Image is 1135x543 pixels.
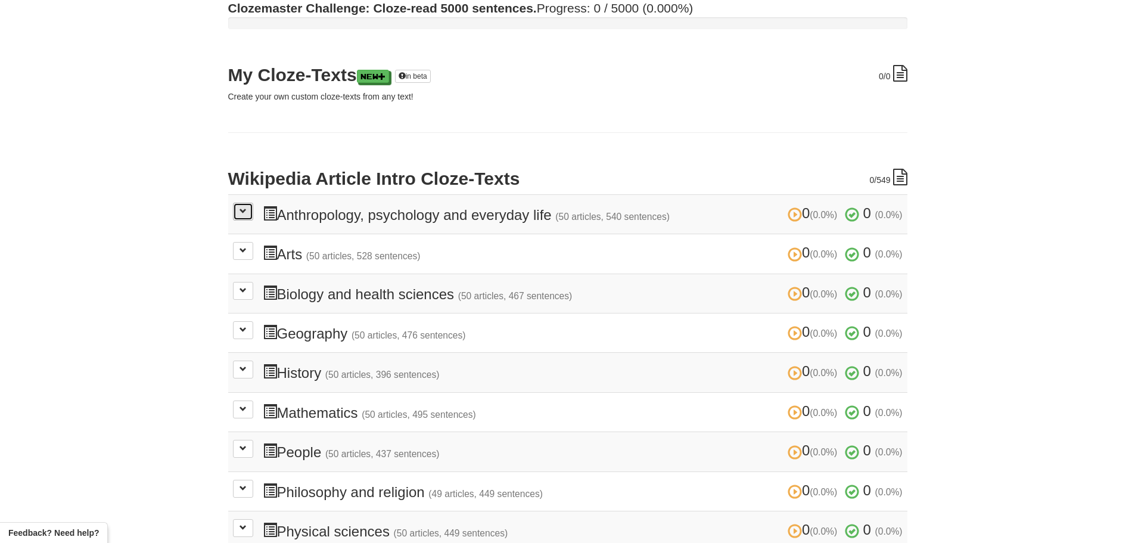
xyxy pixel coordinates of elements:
[879,72,884,81] span: 0
[863,403,871,419] span: 0
[875,289,903,299] small: (0.0%)
[810,526,837,536] small: (0.0%)
[863,442,871,458] span: 0
[263,522,903,539] h3: Physical sciences
[863,363,871,379] span: 0
[357,70,389,83] a: New
[788,522,841,538] span: 0
[228,1,694,15] span: Progress: 0 / 5000 (0.000%)
[810,289,837,299] small: (0.0%)
[263,285,903,302] h3: Biology and health sciences
[810,249,837,259] small: (0.0%)
[263,443,903,460] h3: People
[263,483,903,500] h3: Philosophy and religion
[263,404,903,421] h3: Mathematics
[810,368,837,378] small: (0.0%)
[352,330,466,340] small: (50 articles, 476 sentences)
[810,408,837,418] small: (0.0%)
[788,244,841,260] span: 0
[555,212,670,222] small: (50 articles, 540 sentences)
[788,363,841,379] span: 0
[875,526,903,536] small: (0.0%)
[395,70,431,83] a: in beta
[863,205,871,221] span: 0
[788,482,841,498] span: 0
[788,403,841,419] span: 0
[863,522,871,538] span: 0
[869,175,874,185] span: 0
[263,245,903,262] h3: Arts
[810,328,837,339] small: (0.0%)
[879,65,907,82] div: /0
[875,487,903,497] small: (0.0%)
[875,328,903,339] small: (0.0%)
[228,65,907,85] h2: My Cloze-Texts
[863,284,871,300] span: 0
[788,324,841,340] span: 0
[875,408,903,418] small: (0.0%)
[228,1,537,15] strong: Clozemaster Challenge: Cloze-read 5000 sentences.
[863,482,871,498] span: 0
[788,442,841,458] span: 0
[875,447,903,457] small: (0.0%)
[228,91,907,103] p: Create your own custom cloze-texts from any text!
[306,251,421,261] small: (50 articles, 528 sentences)
[362,409,476,420] small: (50 articles, 495 sentences)
[228,169,907,188] h2: Wikipedia Article Intro Cloze-Texts
[8,527,99,539] span: Open feedback widget
[863,324,871,340] span: 0
[810,487,837,497] small: (0.0%)
[458,291,573,301] small: (50 articles, 467 sentences)
[788,205,841,221] span: 0
[394,528,508,538] small: (50 articles, 449 sentences)
[810,210,837,220] small: (0.0%)
[263,206,903,223] h3: Anthropology, psychology and everyday life
[810,447,837,457] small: (0.0%)
[863,244,871,260] span: 0
[325,449,440,459] small: (50 articles, 437 sentences)
[875,210,903,220] small: (0.0%)
[875,249,903,259] small: (0.0%)
[263,364,903,381] h3: History
[325,370,440,380] small: (50 articles, 396 sentences)
[428,489,543,499] small: (49 articles, 449 sentences)
[875,368,903,378] small: (0.0%)
[263,324,903,342] h3: Geography
[869,169,907,186] div: /549
[788,284,841,300] span: 0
